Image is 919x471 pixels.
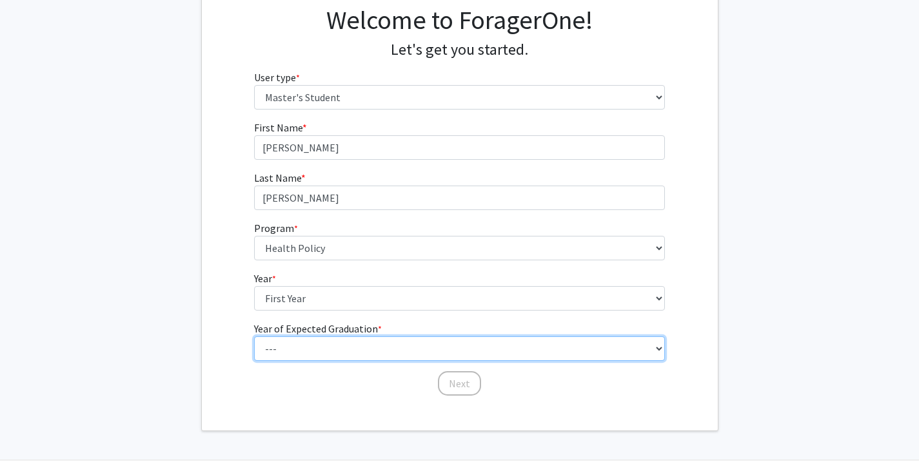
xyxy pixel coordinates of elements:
h4: Let's get you started. [254,41,665,59]
span: Last Name [254,171,301,184]
label: Year of Expected Graduation [254,321,382,336]
label: User type [254,70,300,85]
span: First Name [254,121,302,134]
iframe: Chat [10,413,55,461]
label: Program [254,220,298,236]
button: Next [438,371,481,396]
h1: Welcome to ForagerOne! [254,5,665,35]
label: Year [254,271,276,286]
